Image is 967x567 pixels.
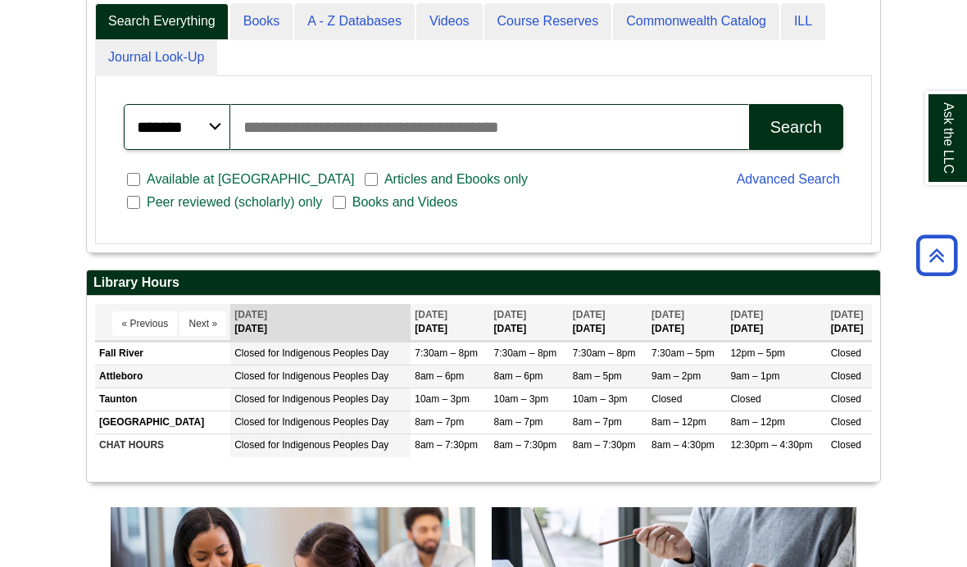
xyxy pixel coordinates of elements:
[730,439,812,451] span: 12:30pm – 4:30pm
[730,309,763,320] span: [DATE]
[569,304,647,341] th: [DATE]
[484,3,612,40] a: Course Reserves
[234,370,265,382] span: Closed
[827,304,872,341] th: [DATE]
[411,304,489,341] th: [DATE]
[749,104,843,150] button: Search
[831,393,861,405] span: Closed
[831,370,861,382] span: Closed
[831,347,861,359] span: Closed
[494,309,527,320] span: [DATE]
[268,347,388,359] span: for Indigenous Peoples Day
[333,195,346,210] input: Books and Videos
[730,347,785,359] span: 12pm – 5pm
[415,309,447,320] span: [DATE]
[770,118,822,137] div: Search
[651,416,706,428] span: 8am – 12pm
[95,365,230,388] td: Attleboro
[234,309,267,320] span: [DATE]
[127,172,140,187] input: Available at [GEOGRAPHIC_DATA]
[140,170,361,189] span: Available at [GEOGRAPHIC_DATA]
[95,39,217,76] a: Journal Look-Up
[87,270,880,296] h2: Library Hours
[781,3,825,40] a: ILL
[730,416,785,428] span: 8am – 12pm
[95,342,230,365] td: Fall River
[651,347,715,359] span: 7:30am – 5pm
[613,3,779,40] a: Commonwealth Catalog
[573,370,622,382] span: 8am – 5pm
[494,439,557,451] span: 8am – 7:30pm
[573,309,606,320] span: [DATE]
[179,311,226,336] button: Next »
[647,304,726,341] th: [DATE]
[573,393,628,405] span: 10am – 3pm
[490,304,569,341] th: [DATE]
[415,439,478,451] span: 8am – 7:30pm
[95,3,229,40] a: Search Everything
[737,172,840,186] a: Advanced Search
[234,393,265,405] span: Closed
[573,347,636,359] span: 7:30am – 8pm
[494,347,557,359] span: 7:30am – 8pm
[415,393,470,405] span: 10am – 3pm
[234,416,265,428] span: Closed
[831,309,864,320] span: [DATE]
[234,439,265,451] span: Closed
[230,304,411,341] th: [DATE]
[494,393,549,405] span: 10am – 3pm
[346,193,465,212] span: Books and Videos
[494,416,543,428] span: 8am – 7pm
[230,3,293,40] a: Books
[415,347,478,359] span: 7:30am – 8pm
[127,195,140,210] input: Peer reviewed (scholarly) only
[268,439,388,451] span: for Indigenous Peoples Day
[494,370,543,382] span: 8am – 6pm
[95,388,230,411] td: Taunton
[378,170,534,189] span: Articles and Ebooks only
[651,370,701,382] span: 9am – 2pm
[112,311,177,336] button: « Previous
[365,172,378,187] input: Articles and Ebooks only
[573,439,636,451] span: 8am – 7:30pm
[268,416,388,428] span: for Indigenous Peoples Day
[651,309,684,320] span: [DATE]
[95,411,230,434] td: [GEOGRAPHIC_DATA]
[831,439,861,451] span: Closed
[910,244,963,266] a: Back to Top
[268,370,388,382] span: for Indigenous Peoples Day
[573,416,622,428] span: 8am – 7pm
[415,416,464,428] span: 8am – 7pm
[95,434,230,457] td: CHAT HOURS
[234,347,265,359] span: Closed
[730,393,760,405] span: Closed
[140,193,329,212] span: Peer reviewed (scholarly) only
[651,439,715,451] span: 8am – 4:30pm
[730,370,779,382] span: 9am – 1pm
[415,370,464,382] span: 8am – 6pm
[268,393,388,405] span: for Indigenous Peoples Day
[294,3,415,40] a: A - Z Databases
[831,416,861,428] span: Closed
[651,393,682,405] span: Closed
[726,304,826,341] th: [DATE]
[416,3,483,40] a: Videos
